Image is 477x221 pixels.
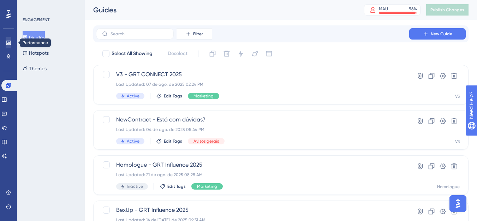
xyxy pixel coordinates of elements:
[116,115,389,124] span: NewContract - Está com dúvidas?
[193,93,214,99] span: Marketing
[116,70,389,79] span: V3 - GRT CONNECT 2025
[17,2,44,10] span: Need Help?
[127,93,139,99] span: Active
[23,62,47,75] button: Themes
[127,138,139,144] span: Active
[430,7,464,13] span: Publish Changes
[23,31,45,44] button: Guides
[116,206,389,214] span: BexUp - GRT Influence 2025
[409,6,417,12] div: 96 %
[116,172,389,178] div: Last Updated: 21 de ago. de 2025 08:28 AM
[197,184,217,189] span: Marketing
[379,6,388,12] div: MAU
[23,47,49,59] button: Hotspots
[116,127,389,132] div: Last Updated: 04 de ago. de 2025 05:44 PM
[409,28,466,40] button: New Guide
[93,5,346,15] div: Guides
[193,138,219,144] span: Avisos gerais
[447,193,469,214] iframe: UserGuiding AI Assistant Launcher
[455,94,460,99] div: V3
[127,184,143,189] span: Inactive
[116,161,389,169] span: Homologue - GRT Influence 2025
[193,31,203,37] span: Filter
[426,4,469,16] button: Publish Changes
[160,184,186,189] button: Edit Tags
[177,28,212,40] button: Filter
[431,31,452,37] span: New Guide
[437,184,460,190] div: Homologue
[111,31,168,36] input: Search
[112,49,153,58] span: Select All Showing
[455,139,460,144] div: V3
[167,184,186,189] span: Edit Tags
[168,49,187,58] span: Deselect
[116,82,389,87] div: Last Updated: 07 de ago. de 2025 02:24 PM
[156,93,182,99] button: Edit Tags
[161,47,194,60] button: Deselect
[164,138,182,144] span: Edit Tags
[164,93,182,99] span: Edit Tags
[156,138,182,144] button: Edit Tags
[23,17,49,23] div: ENGAGEMENT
